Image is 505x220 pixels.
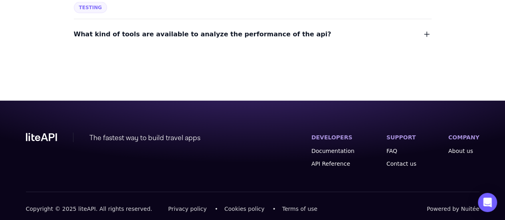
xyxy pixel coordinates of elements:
span: Privacy policy [168,205,206,213]
a: FAQ [386,147,416,155]
div: The fastest way to build travel apps [89,133,200,144]
a: Terms of use [282,205,317,213]
a: Contact us [386,160,416,168]
a: About us [448,147,479,155]
label: SUPPORT [386,134,416,141]
a: Cookies policy• [224,205,276,213]
a: API Reference [311,160,354,168]
span: Powered by Nuitée [427,205,479,213]
span: • [272,205,275,213]
span: Testing [74,2,107,13]
span: • [215,205,218,213]
a: Privacy policy• [168,205,218,213]
label: COMPANY [448,134,479,141]
label: DEVELOPERS [311,134,353,141]
button: What kind of tools are available to analyze the performance of the api? [74,29,432,40]
span: Cookies policy [224,205,264,213]
a: Documentation [311,147,354,155]
span: What kind of tools are available to analyze the performance of the api? [74,29,331,40]
span: Copyright © 2025 liteAPI. All rights reserved. [26,205,152,213]
div: Open Intercom Messenger [478,193,497,212]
